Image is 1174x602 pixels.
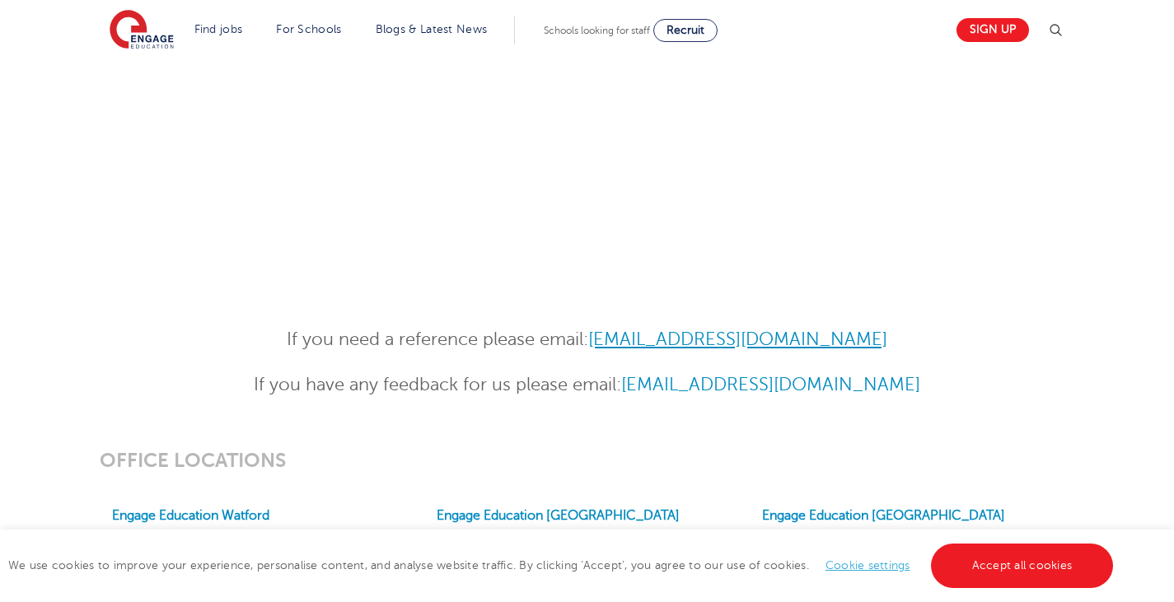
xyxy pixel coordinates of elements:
[8,559,1117,572] span: We use cookies to improve your experience, personalise content, and analyse website traffic. By c...
[826,559,910,572] a: Cookie settings
[667,24,704,36] span: Recruit
[100,449,1074,472] h3: OFFICE LOCATIONS
[110,10,174,51] img: Engage Education
[183,325,991,354] p: If you need a reference please email:
[194,23,243,35] a: Find jobs
[112,508,269,523] a: Engage Education Watford
[183,371,991,399] p: If you have any feedback for us please email:
[957,18,1029,42] a: Sign up
[762,508,1005,523] a: Engage Education [GEOGRAPHIC_DATA]
[437,508,680,523] a: Engage Education [GEOGRAPHIC_DATA]
[653,19,718,42] a: Recruit
[931,544,1114,588] a: Accept all cookies
[588,329,887,349] a: [EMAIL_ADDRESS][DOMAIN_NAME]
[544,25,650,36] span: Schools looking for staff
[376,23,488,35] a: Blogs & Latest News
[276,23,341,35] a: For Schools
[621,375,920,394] a: [EMAIL_ADDRESS][DOMAIN_NAME]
